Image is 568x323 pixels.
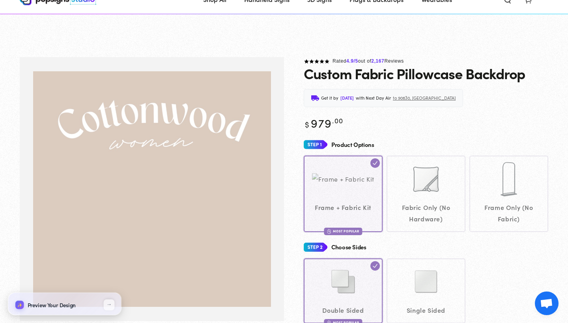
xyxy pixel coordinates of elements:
[304,240,327,254] img: Step 2
[15,300,76,310] div: Preview Your Design
[354,58,358,64] span: /5
[331,244,366,251] h4: Choose Sides
[20,57,284,321] media-gallery: Gallery Viewer
[393,94,456,102] span: to 90630, [GEOGRAPHIC_DATA]
[340,94,354,102] span: [DATE]
[346,58,353,64] span: 4.9
[333,58,404,64] span: Rated out of Reviews
[304,115,343,131] bdi: 979
[104,299,115,310] button: ←
[356,94,391,102] span: with Next Day Air
[15,301,24,309] div: ✨
[305,119,310,130] span: $
[332,115,343,125] sup: .00
[33,71,271,307] img: 203ad039944ca930486801e70ba72458e8_1.jpg
[535,291,559,315] a: Open chat
[371,58,384,64] span: 2,167
[321,94,338,102] span: Get it by
[331,141,374,148] h4: Product Options
[304,65,525,81] h1: Custom Fabric Pillowcase Backdrop
[304,137,327,152] img: Step 1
